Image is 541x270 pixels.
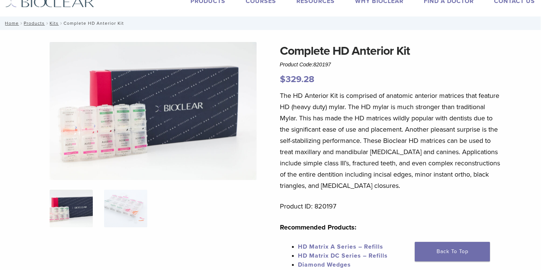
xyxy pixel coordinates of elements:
[280,223,357,231] strong: Recommended Products:
[280,42,501,60] h1: Complete HD Anterior Kit
[59,21,63,25] span: /
[19,21,24,25] span: /
[280,201,501,212] p: Product ID: 820197
[45,21,50,25] span: /
[280,90,501,191] p: The HD Anterior Kit is comprised of anatomic anterior matrices that feature HD (heavy duty) mylar...
[280,74,286,85] span: $
[24,21,45,26] a: Products
[298,252,388,259] a: HD Matrix DC Series – Refills
[50,190,93,227] img: IMG_8088-1-324x324.jpg
[280,61,331,67] span: Product Code:
[313,61,331,67] span: 820197
[280,74,314,85] bdi: 329.28
[298,243,383,250] a: HD Matrix A Series – Refills
[50,42,257,180] img: IMG_8088 (1)
[104,190,147,227] img: Complete HD Anterior Kit - Image 2
[50,21,59,26] a: Kits
[298,261,351,268] a: Diamond Wedges
[415,242,490,261] a: Back To Top
[3,21,19,26] a: Home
